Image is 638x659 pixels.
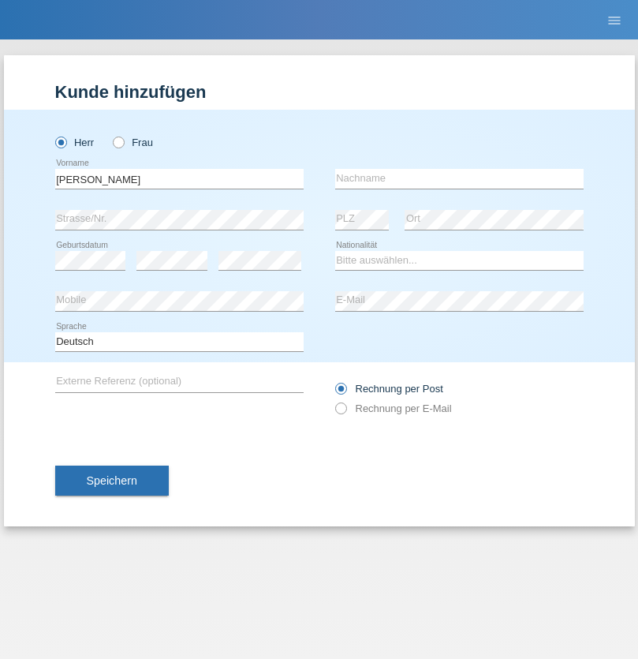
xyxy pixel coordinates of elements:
[606,13,622,28] i: menu
[335,403,452,414] label: Rechnung per E-Mail
[599,15,630,24] a: menu
[335,383,345,403] input: Rechnung per Post
[55,466,169,496] button: Speichern
[113,137,123,147] input: Frau
[55,137,65,147] input: Herr
[335,403,345,422] input: Rechnung per E-Mail
[55,137,95,148] label: Herr
[55,82,584,102] h1: Kunde hinzufügen
[113,137,153,148] label: Frau
[87,474,137,487] span: Speichern
[335,383,443,395] label: Rechnung per Post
